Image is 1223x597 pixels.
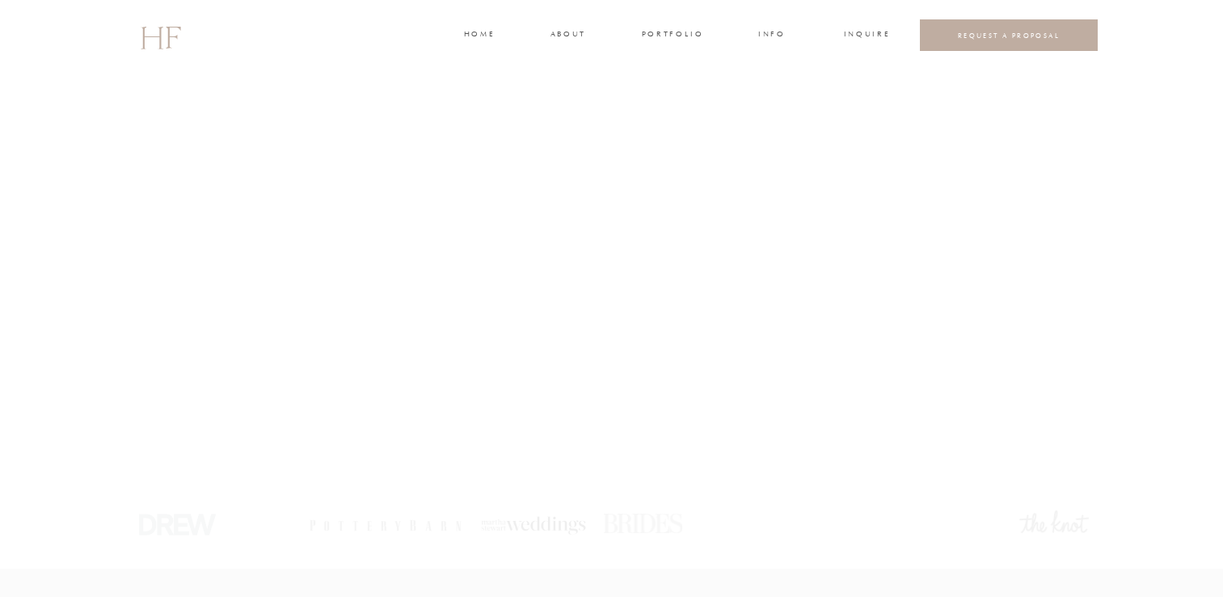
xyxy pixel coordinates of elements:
a: portfolio [642,28,702,43]
a: about [550,28,584,43]
a: HF [140,12,180,59]
a: INFO [757,28,787,43]
a: INQUIRE [844,28,888,43]
a: home [464,28,494,43]
a: REQUEST A PROPOSAL [933,31,1086,40]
